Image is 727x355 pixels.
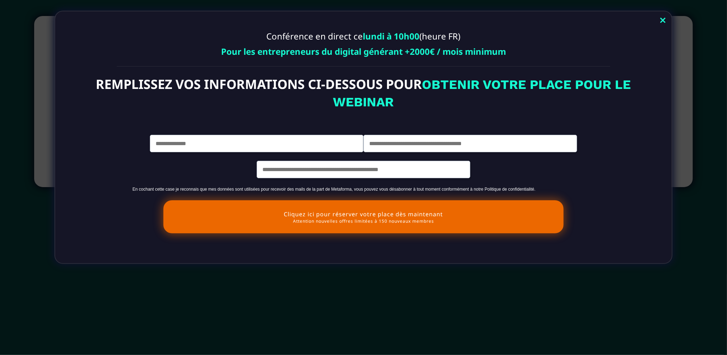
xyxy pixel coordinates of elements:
b: lundi à 10h00 [363,30,420,42]
b: Pour les entrepreneurs du digital générant +2000€ / mois minimum [221,46,506,57]
text: Conférence en direct ce (heure FR) [89,28,638,44]
a: Close [656,13,670,29]
b: OBTENIR VOTRE PLACE POUR LE WEBINAR [333,77,634,110]
label: En cochant cette case je reconnais que mes données sont utilisées pour recevoir des mails de la p... [132,187,535,192]
button: Cliquez ici pour réserver votre place dès maintenantAttention nouvelles offres limitées à 150 nou... [163,200,564,233]
b: REMPLISSEZ VOS INFORMATIONS CI-DESSOUS POUR [96,75,422,93]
